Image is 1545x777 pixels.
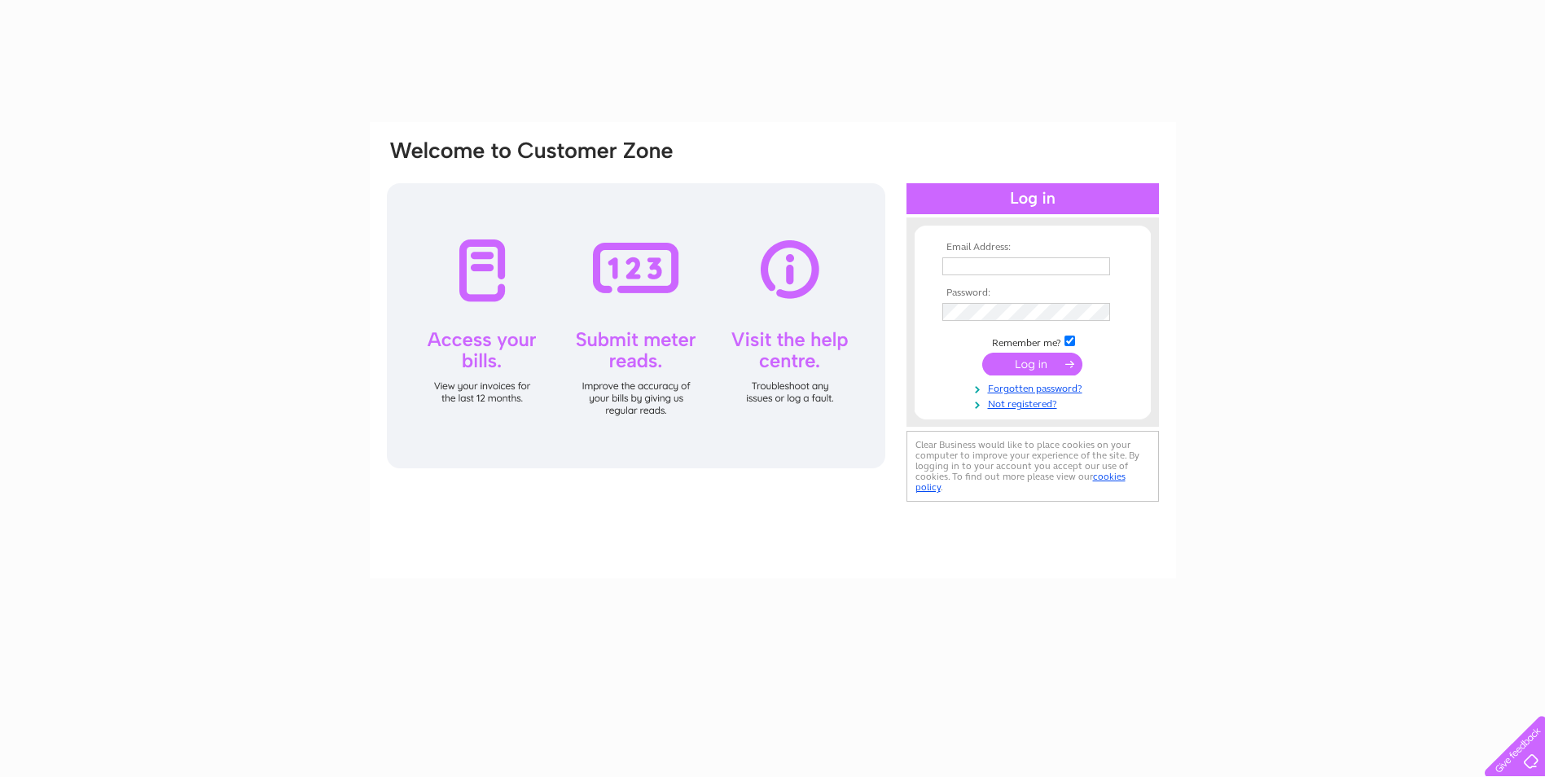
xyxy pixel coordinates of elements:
[915,471,1126,493] a: cookies policy
[942,395,1127,410] a: Not registered?
[906,431,1159,502] div: Clear Business would like to place cookies on your computer to improve your experience of the sit...
[938,242,1127,253] th: Email Address:
[938,288,1127,299] th: Password:
[942,380,1127,395] a: Forgotten password?
[938,333,1127,349] td: Remember me?
[982,353,1082,375] input: Submit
